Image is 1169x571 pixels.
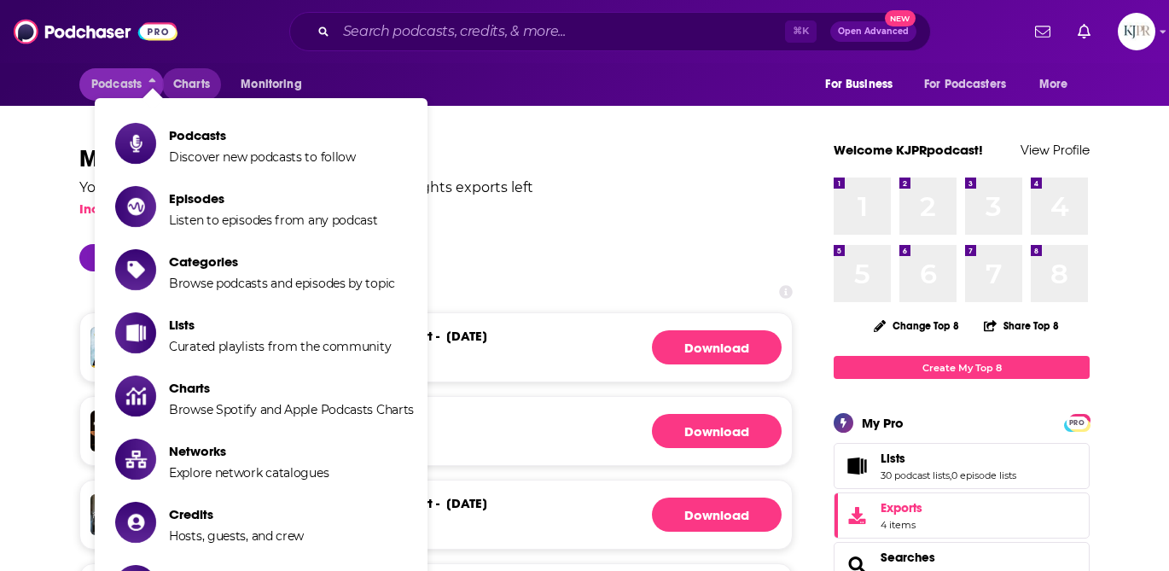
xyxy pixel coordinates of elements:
div: My Pro [862,415,904,431]
div: Search podcasts, credits, & more... [289,12,931,51]
span: Monitoring [241,73,301,96]
span: Discover new podcasts to follow [169,149,356,165]
a: View Profile [1021,142,1090,158]
span: Networks [169,443,329,459]
button: Change Top 8 [864,315,969,336]
button: close menu [79,68,164,101]
span: Exports [881,500,922,516]
span: ⌘ K [785,20,817,43]
span: Episodes [169,190,378,207]
a: Searches [881,550,935,565]
span: Logged in as KJPRpodcast [1118,13,1155,50]
span: Charts [169,380,414,396]
span: Hosts, guests, and crew [169,528,304,544]
button: open menu [913,68,1031,101]
img: Finding Freedom with Peter Crone [90,494,131,535]
span: Open Advanced [838,27,909,36]
span: Browse podcasts and episodes by topic [169,276,395,291]
a: Download [652,498,782,532]
span: Lists [169,317,391,333]
img: Podchaser - Follow, Share and Rate Podcasts [14,15,177,48]
h1: My Exports [79,143,793,174]
div: You have / 1000 PDF exports and / 1000 Insights exports left [79,181,533,195]
a: Charts [162,68,220,101]
span: All [79,244,126,271]
a: Show notifications dropdown [1071,17,1097,46]
button: Open AdvancedNew [830,21,916,42]
a: Create My Top 8 [834,356,1090,379]
span: Lists [834,443,1090,489]
a: Show notifications dropdown [1028,17,1057,46]
span: Exports [840,504,874,527]
a: Welcome KJPRpodcast! [834,142,983,158]
input: Search podcasts, credits, & more... [336,18,785,45]
button: open menu [813,68,914,101]
span: Listen to episodes from any podcast [169,213,378,228]
span: , [950,469,951,481]
a: Lists [840,454,874,478]
span: New [885,10,916,26]
button: All [79,244,133,271]
a: 30 podcast lists [881,469,950,481]
button: Share Top 8 [983,309,1060,342]
span: Curated playlists from the community [169,339,391,354]
a: Download [652,330,782,364]
a: 0 episode lists [951,469,1016,481]
span: Podcasts [91,73,142,96]
img: Power Up Your Life Podcast by GoBundance Women [90,327,131,368]
button: open menu [1027,68,1090,101]
span: For Podcasters [924,73,1006,96]
span: More [1039,73,1068,96]
span: 4 items [881,519,922,531]
span: Lists [881,451,905,466]
span: Categories [169,253,395,270]
span: Credits [169,506,304,522]
span: Charts [173,73,210,96]
span: PRO [1067,417,1087,429]
img: The ROI Masterclass [90,411,131,452]
img: User Profile [1118,13,1155,50]
a: Download [652,414,782,448]
span: For Business [825,73,893,96]
a: PRO [1067,416,1087,428]
button: Increase my monthly exports limits [79,201,295,217]
span: Podcasts [169,127,356,143]
span: Browse Spotify and Apple Podcasts Charts [169,402,414,417]
span: Explore network catalogues [169,465,329,481]
button: open menu [229,68,323,101]
a: Lists [881,451,1016,466]
button: Show profile menu [1118,13,1155,50]
a: Exports [834,492,1090,539]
